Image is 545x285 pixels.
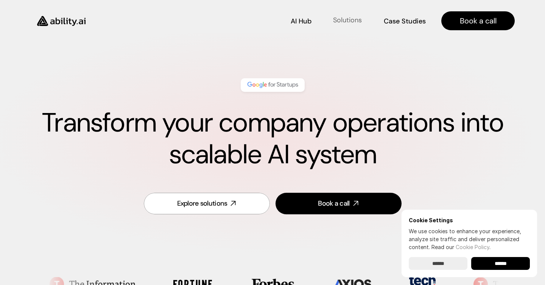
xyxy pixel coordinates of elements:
[30,107,515,170] h1: Transform your company operations into scalable AI system
[96,11,515,30] nav: Main navigation
[332,14,363,28] a: Solutions
[441,11,515,30] a: Book a call
[431,244,490,250] span: Read our .
[291,17,311,26] p: AI Hub
[456,244,489,250] a: Cookie Policy
[291,14,311,28] a: AI Hub
[318,199,349,208] div: Book a call
[384,17,426,26] p: Case Studies
[144,193,270,214] a: Explore solutions
[409,217,530,223] h6: Cookie Settings
[383,14,426,28] a: Case Studies
[177,199,227,208] div: Explore solutions
[333,15,362,25] p: Solutions
[409,227,530,251] p: We use cookies to enhance your experience, analyze site traffic and deliver personalized content.
[276,193,402,214] a: Book a call
[460,15,497,26] p: Book a call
